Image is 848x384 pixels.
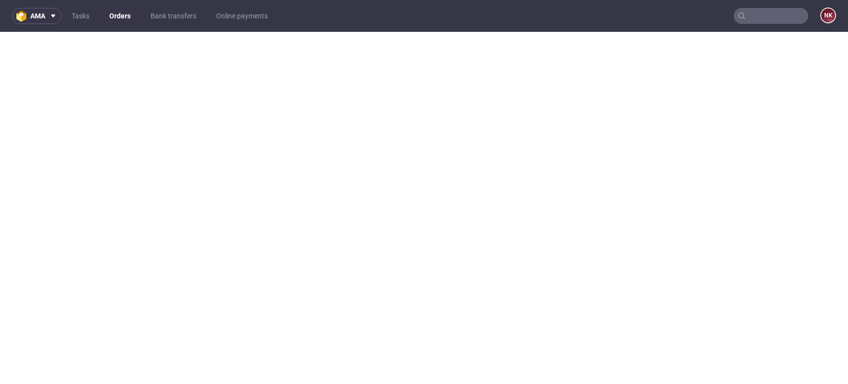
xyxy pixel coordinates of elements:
button: ama [12,8,62,24]
a: Online payments [210,8,274,24]
figcaption: NK [821,8,835,22]
a: Tasks [66,8,95,24]
a: Bank transfers [145,8,202,24]
img: logo [16,10,30,22]
span: ama [30,12,45,19]
a: Orders [103,8,137,24]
